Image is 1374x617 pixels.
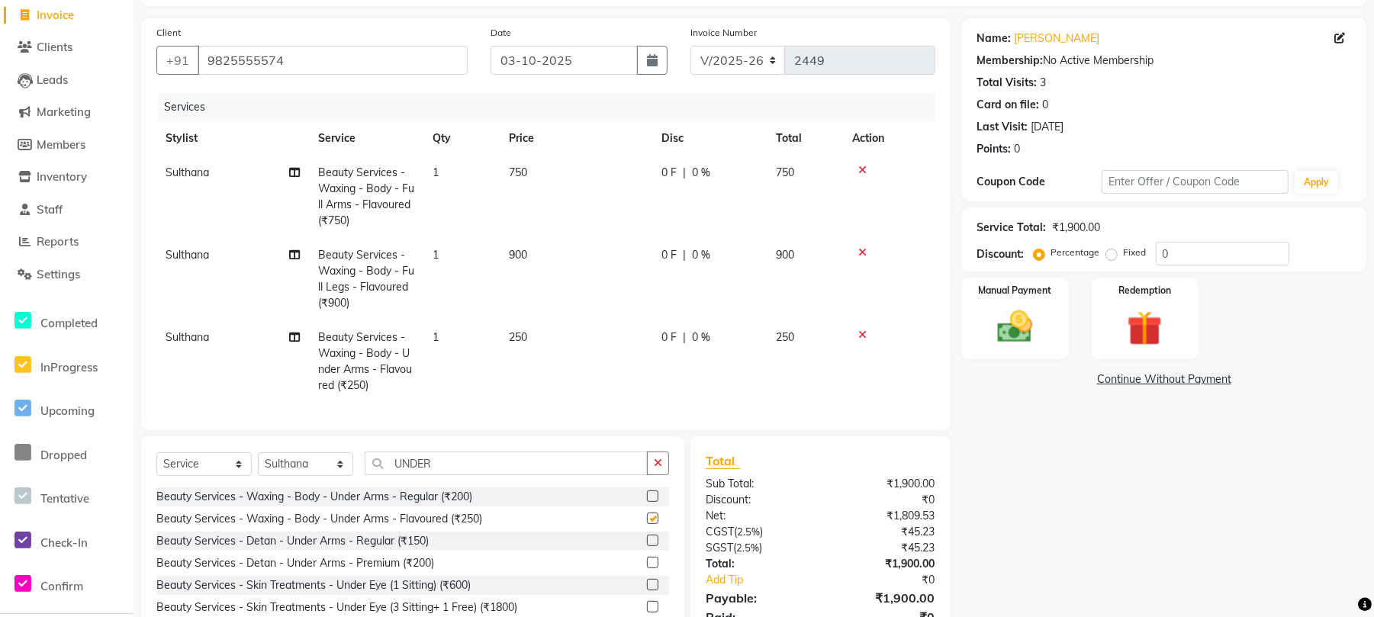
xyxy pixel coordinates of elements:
div: Net: [694,508,820,524]
div: Coupon Code [977,174,1102,190]
div: Card on file: [977,97,1040,113]
a: Members [4,137,130,154]
th: Service [309,121,423,156]
th: Total [767,121,843,156]
label: Invoice Number [690,26,757,40]
label: Manual Payment [979,284,1052,297]
div: Beauty Services - Waxing - Body - Under Arms - Regular (₹200) [156,489,472,505]
a: Reports [4,233,130,251]
div: Beauty Services - Skin Treatments - Under Eye (1 Sitting) (₹600) [156,577,471,593]
a: Settings [4,266,130,284]
span: 750 [509,165,527,179]
div: ₹1,809.53 [820,508,946,524]
span: Completed [40,316,98,330]
a: Inventory [4,169,130,186]
div: Discount: [694,492,820,508]
span: Inventory [37,169,87,184]
span: SGST [706,541,733,554]
a: Marketing [4,104,130,121]
div: Beauty Services - Waxing - Body - Under Arms - Flavoured (₹250) [156,511,482,527]
span: 0 % [692,329,710,345]
span: 750 [776,165,794,179]
div: ₹1,900.00 [820,556,946,572]
div: No Active Membership [977,53,1351,69]
div: Beauty Services - Detan - Under Arms - Premium (₹200) [156,555,434,571]
span: Sulthana [166,248,209,262]
input: Search by Name/Mobile/Email/Code [198,46,468,75]
span: Beauty Services - Waxing - Body - Under Arms - Flavoured (₹250) [318,330,412,392]
div: ₹0 [820,492,946,508]
button: Apply [1295,171,1338,194]
span: Sulthana [166,330,209,344]
th: Action [843,121,935,156]
div: Payable: [694,589,820,607]
a: Clients [4,39,130,56]
span: 2.5% [736,541,759,554]
img: _gift.svg [1116,307,1173,350]
span: 0 F [661,247,677,263]
input: Search or Scan [365,452,648,475]
span: | [683,247,686,263]
span: 0 F [661,165,677,181]
label: Client [156,26,181,40]
span: Invoice [37,8,74,22]
th: Price [500,121,652,156]
span: Beauty Services - Waxing - Body - Full Legs - Flavoured (₹900) [318,248,414,310]
span: 900 [776,248,794,262]
span: Leads [37,72,68,87]
div: ₹45.23 [820,524,946,540]
span: InProgress [40,360,98,374]
span: Members [37,137,85,152]
span: Dropped [40,448,87,462]
span: 900 [509,248,527,262]
input: Enter Offer / Coupon Code [1102,170,1289,194]
span: Check-In [40,535,88,550]
div: Beauty Services - Detan - Under Arms - Regular (₹150) [156,533,429,549]
span: | [683,329,686,345]
div: ₹0 [841,572,947,588]
a: Continue Without Payment [965,371,1363,387]
a: Staff [4,201,130,219]
img: _cash.svg [986,307,1044,347]
span: 1 [433,248,439,262]
span: 1 [433,165,439,179]
div: Beauty Services - Skin Treatments - Under Eye (3 Sitting+ 1 Free) (₹1800) [156,599,517,615]
span: Confirm [40,579,83,593]
button: +91 [156,46,199,75]
a: Leads [4,72,130,89]
th: Disc [652,121,767,156]
span: Total [706,453,741,469]
label: Redemption [1118,284,1171,297]
div: Last Visit: [977,119,1028,135]
div: [DATE] [1031,119,1064,135]
a: Add Tip [694,572,841,588]
span: 0 % [692,165,710,181]
span: 0 F [661,329,677,345]
span: | [683,165,686,181]
div: Discount: [977,246,1025,262]
div: ( ) [694,540,820,556]
div: ( ) [694,524,820,540]
div: 0 [1015,141,1021,157]
span: 1 [433,330,439,344]
div: ₹45.23 [820,540,946,556]
span: 250 [509,330,527,344]
span: Reports [37,234,79,249]
div: Services [158,93,947,121]
span: 0 % [692,247,710,263]
div: Sub Total: [694,476,820,492]
span: Marketing [37,104,91,119]
div: ₹1,900.00 [820,476,946,492]
div: ₹1,900.00 [820,589,946,607]
span: 250 [776,330,794,344]
span: Beauty Services - Waxing - Body - Full Arms - Flavoured (₹750) [318,165,414,227]
span: Clients [37,40,72,54]
span: Staff [37,202,63,217]
span: Upcoming [40,403,95,418]
span: Sulthana [166,165,209,179]
label: Fixed [1124,246,1147,259]
label: Percentage [1051,246,1100,259]
a: [PERSON_NAME] [1015,31,1100,47]
div: Points: [977,141,1012,157]
div: 3 [1041,75,1047,91]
